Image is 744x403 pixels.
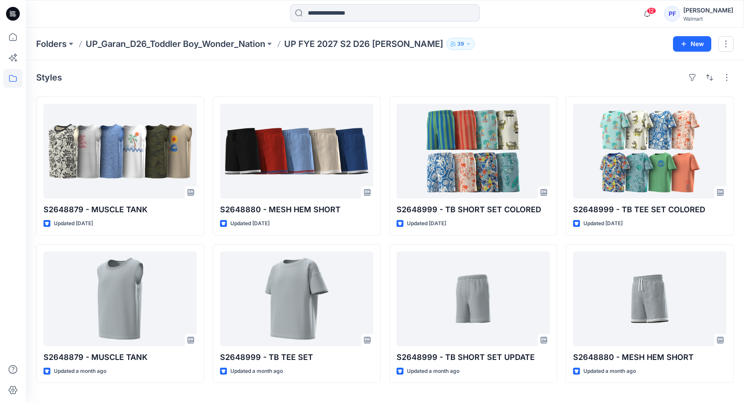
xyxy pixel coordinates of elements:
[36,72,62,83] h4: Styles
[647,7,656,14] span: 12
[397,104,550,198] a: S2648999 - TB SHORT SET COLORED
[457,39,464,49] p: 39
[397,204,550,216] p: S2648999 - TB SHORT SET COLORED
[54,367,106,376] p: Updated a month ago
[43,104,197,198] a: S2648879 - MUSCLE TANK
[573,104,726,198] a: S2648999 - TB TEE SET COLORED
[220,104,373,198] a: S2648880 - MESH HEM SHORT
[230,219,270,228] p: Updated [DATE]
[583,367,636,376] p: Updated a month ago
[573,351,726,363] p: S2648880 - MESH HEM SHORT
[397,351,550,363] p: S2648999 - TB SHORT SET UPDATE
[220,204,373,216] p: S2648880 - MESH HEM SHORT
[230,367,283,376] p: Updated a month ago
[573,251,726,346] a: S2648880 - MESH HEM SHORT
[43,351,197,363] p: S2648879 - MUSCLE TANK
[43,251,197,346] a: S2648879 - MUSCLE TANK
[220,351,373,363] p: S2648999 - TB TEE SET
[407,367,459,376] p: Updated a month ago
[407,219,446,228] p: Updated [DATE]
[446,38,475,50] button: 39
[220,251,373,346] a: S2648999 - TB TEE SET
[683,5,733,15] div: [PERSON_NAME]
[397,251,550,346] a: S2648999 - TB SHORT SET UPDATE
[664,6,680,22] div: PF
[36,38,67,50] a: Folders
[54,219,93,228] p: Updated [DATE]
[86,38,265,50] a: UP_Garan_D26_Toddler Boy_Wonder_Nation
[683,15,733,22] div: Walmart
[284,38,443,50] p: UP FYE 2027 S2 D26 [PERSON_NAME]
[43,204,197,216] p: S2648879 - MUSCLE TANK
[573,204,726,216] p: S2648999 - TB TEE SET COLORED
[673,36,711,52] button: New
[583,219,623,228] p: Updated [DATE]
